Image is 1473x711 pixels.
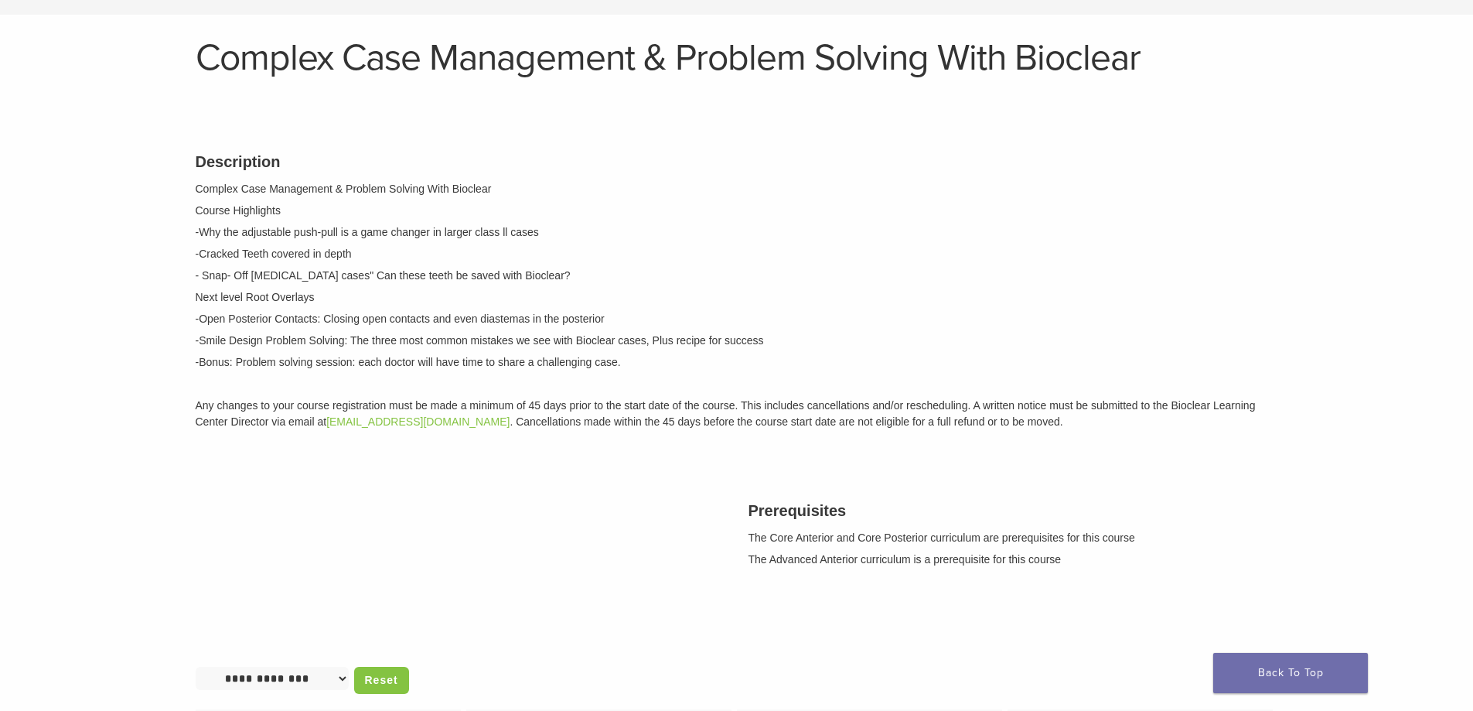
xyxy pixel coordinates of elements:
h1: Complex Case Management & Problem Solving With Bioclear [196,39,1278,77]
p: -Smile Design Problem Solving: The three most common mistakes we see with Bioclear cases, Plus re... [196,333,1278,349]
p: -Open Posterior Contacts: Closing open contacts and even diastemas in the posterior [196,311,1278,327]
p: Course Highlights [196,203,1278,219]
p: -Bonus: Problem solving session: each doctor will have time to share a challenging case. [196,354,1278,371]
p: Next level Root Overlays [196,289,1278,306]
p: -Cracked Teeth covered in depth [196,246,1278,262]
a: Back To Top [1213,653,1368,693]
p: - Snap- Off [MEDICAL_DATA] cases" Can these teeth be saved with Bioclear? [196,268,1278,284]
p: The Advanced Anterior curriculum is a prerequisite for this course [748,552,1278,568]
p: -Why the adjustable push-pull is a game changer in larger class ll cases [196,224,1278,241]
h3: Prerequisites [748,499,1278,522]
p: Complex Case Management & Problem Solving With Bioclear [196,181,1278,197]
h3: Description [196,150,1278,173]
span: Any changes to your course registration must be made a minimum of 45 days prior to the start date... [196,399,1256,428]
a: Reset [354,667,409,694]
p: The Core Anterior and Core Posterior curriculum are prerequisites for this course [748,530,1278,546]
a: [EMAIL_ADDRESS][DOMAIN_NAME] [326,415,510,428]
